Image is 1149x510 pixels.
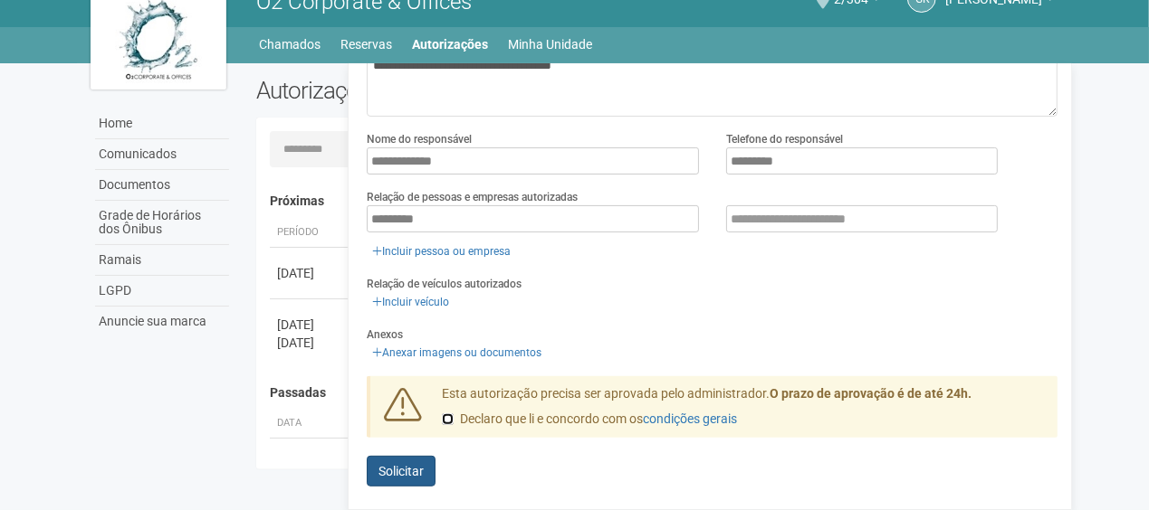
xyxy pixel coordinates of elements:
[367,292,455,312] a: Incluir veículo
[367,343,547,363] a: Anexar imagens ou documentos
[260,32,321,57] a: Chamados
[442,411,737,429] label: Declaro que li e concordo com os
[277,264,344,282] div: [DATE]
[95,307,229,336] a: Anuncie sua marca
[95,276,229,307] a: LGPD
[256,77,644,104] h2: Autorizações
[367,189,578,205] label: Relação de pessoas e empresas autorizadas
[367,456,436,486] button: Solicitar
[95,245,229,276] a: Ramais
[428,385,1058,438] div: Esta autorização precisa ser aprovada pelo administrador.
[270,386,1046,400] h4: Passadas
[770,386,972,401] strong: O prazo de aprovação é de até 24h.
[95,109,229,139] a: Home
[367,131,472,147] label: Nome do responsável
[270,194,1046,208] h4: Próximas
[95,201,229,245] a: Grade de Horários dos Ônibus
[277,334,344,352] div: [DATE]
[442,413,454,425] input: Declaro que li e concordo com oscondições gerais
[413,32,489,57] a: Autorizações
[95,139,229,170] a: Comunicados
[277,316,344,334] div: [DATE]
[367,326,403,343] label: Anexos
[270,218,351,248] th: Período
[277,455,344,473] div: [DATE]
[643,411,737,426] a: condições gerais
[367,241,516,261] a: Incluir pessoa ou empresa
[341,32,393,57] a: Reservas
[378,464,424,478] span: Solicitar
[367,276,522,292] label: Relação de veículos autorizados
[509,32,593,57] a: Minha Unidade
[95,170,229,201] a: Documentos
[726,131,843,147] label: Telefone do responsável
[270,409,351,439] th: Data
